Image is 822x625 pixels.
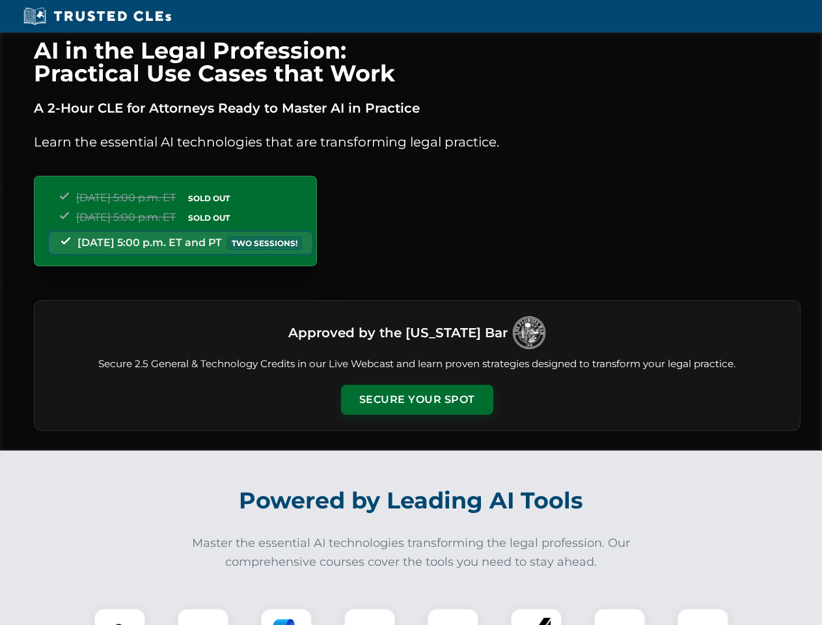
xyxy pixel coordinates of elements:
h1: AI in the Legal Profession: Practical Use Cases that Work [34,39,801,85]
p: Master the essential AI technologies transforming the legal profession. Our comprehensive courses... [184,534,639,572]
h2: Powered by Leading AI Tools [51,478,772,523]
h3: Approved by the [US_STATE] Bar [288,321,508,344]
p: Learn the essential AI technologies that are transforming legal practice. [34,132,801,152]
span: [DATE] 5:00 p.m. ET [76,191,176,204]
p: A 2-Hour CLE for Attorneys Ready to Master AI in Practice [34,98,801,118]
img: Trusted CLEs [20,7,175,26]
img: Logo [513,316,545,349]
span: SOLD OUT [184,211,234,225]
button: Secure Your Spot [341,385,493,415]
span: [DATE] 5:00 p.m. ET [76,211,176,223]
p: Secure 2.5 General & Technology Credits in our Live Webcast and learn proven strategies designed ... [50,357,784,372]
span: SOLD OUT [184,191,234,205]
